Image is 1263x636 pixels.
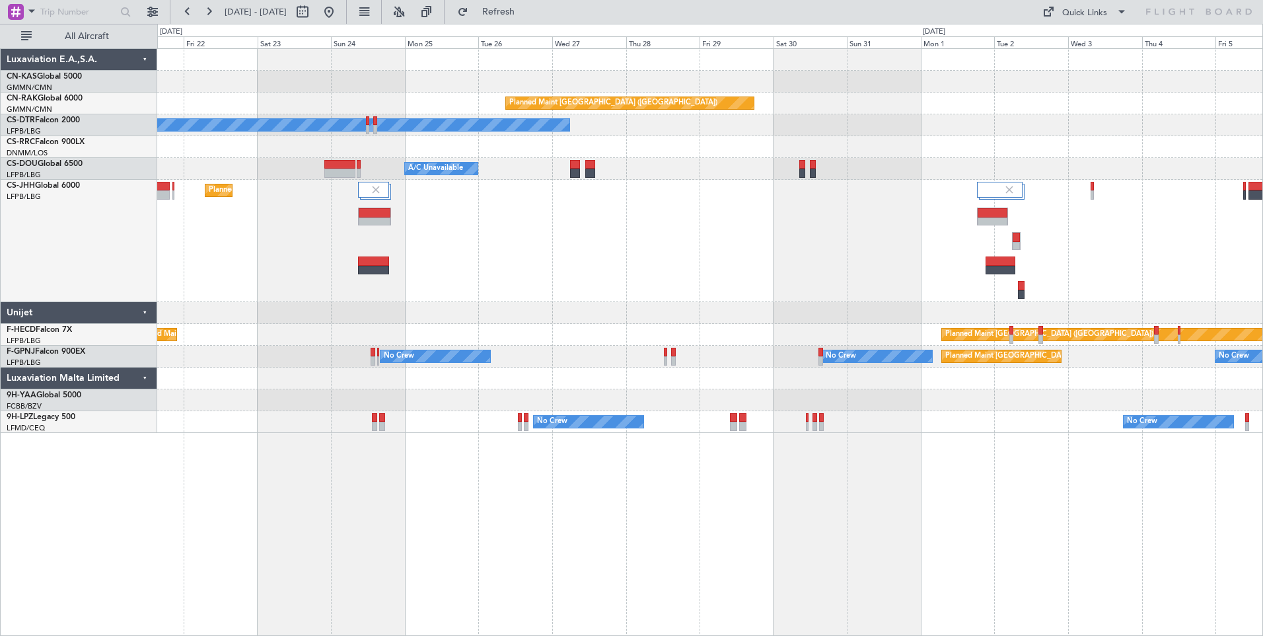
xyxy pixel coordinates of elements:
[537,412,567,432] div: No Crew
[1036,1,1134,22] button: Quick Links
[7,348,35,356] span: F-GPNJ
[7,148,48,158] a: DNMM/LOS
[1219,346,1249,366] div: No Crew
[7,104,52,114] a: GMMN/CMN
[7,413,75,421] a: 9H-LPZLegacy 500
[7,358,41,368] a: LFPB/LBG
[7,391,81,399] a: 9H-YAAGlobal 5000
[471,7,526,17] span: Refresh
[552,36,626,48] div: Wed 27
[7,95,83,102] a: CN-RAKGlobal 6000
[626,36,700,48] div: Thu 28
[184,36,258,48] div: Fri 22
[7,326,36,334] span: F-HECD
[945,325,1153,344] div: Planned Maint [GEOGRAPHIC_DATA] ([GEOGRAPHIC_DATA])
[826,346,856,366] div: No Crew
[700,36,774,48] div: Fri 29
[384,346,414,366] div: No Crew
[1142,36,1216,48] div: Thu 4
[1068,36,1142,48] div: Wed 3
[7,336,41,346] a: LFPB/LBG
[7,138,85,146] a: CS-RRCFalcon 900LX
[945,346,1153,366] div: Planned Maint [GEOGRAPHIC_DATA] ([GEOGRAPHIC_DATA])
[1003,184,1015,196] img: gray-close.svg
[225,6,287,18] span: [DATE] - [DATE]
[7,83,52,93] a: GMMN/CMN
[209,180,417,200] div: Planned Maint [GEOGRAPHIC_DATA] ([GEOGRAPHIC_DATA])
[7,160,83,168] a: CS-DOUGlobal 6500
[994,36,1068,48] div: Tue 2
[7,126,41,136] a: LFPB/LBG
[370,184,382,196] img: gray-close.svg
[405,36,479,48] div: Mon 25
[258,36,332,48] div: Sat 23
[7,160,38,168] span: CS-DOU
[40,2,116,22] input: Trip Number
[34,32,139,41] span: All Aircraft
[15,26,143,47] button: All Aircraft
[1127,412,1157,432] div: No Crew
[478,36,552,48] div: Tue 26
[921,36,995,48] div: Mon 1
[7,401,42,411] a: FCBB/BZV
[7,182,80,190] a: CS-JHHGlobal 6000
[451,1,530,22] button: Refresh
[7,348,85,356] a: F-GPNJFalcon 900EX
[7,116,80,124] a: CS-DTRFalcon 2000
[408,159,463,179] div: A/C Unavailable
[7,116,35,124] span: CS-DTR
[7,95,38,102] span: CN-RAK
[160,26,182,38] div: [DATE]
[509,93,717,113] div: Planned Maint [GEOGRAPHIC_DATA] ([GEOGRAPHIC_DATA])
[331,36,405,48] div: Sun 24
[7,326,72,334] a: F-HECDFalcon 7X
[7,73,37,81] span: CN-KAS
[774,36,848,48] div: Sat 30
[7,73,82,81] a: CN-KASGlobal 5000
[847,36,921,48] div: Sun 31
[1062,7,1107,20] div: Quick Links
[7,170,41,180] a: LFPB/LBG
[7,423,45,433] a: LFMD/CEQ
[7,413,33,421] span: 9H-LPZ
[923,26,945,38] div: [DATE]
[7,192,41,202] a: LFPB/LBG
[7,182,35,190] span: CS-JHH
[7,138,35,146] span: CS-RRC
[7,391,36,399] span: 9H-YAA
